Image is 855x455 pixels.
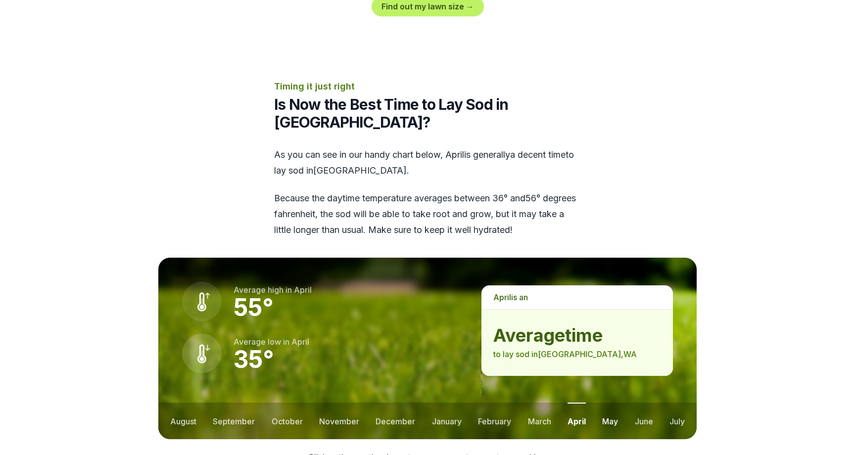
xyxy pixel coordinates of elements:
button: december [376,403,415,439]
button: february [478,403,511,439]
span: april [291,337,309,347]
strong: 55 ° [234,293,274,322]
h2: Is Now the Best Time to Lay Sod in [GEOGRAPHIC_DATA]? [274,95,581,131]
button: october [272,403,303,439]
span: april [445,149,464,160]
p: Timing it just right [274,80,581,93]
p: Because the daytime temperature averages between 36 ° and 56 ° degrees fahrenheit, the sod will b... [274,190,581,238]
p: to lay sod in [GEOGRAPHIC_DATA] , WA [493,348,661,360]
p: Average high in [234,284,312,296]
button: july [669,403,685,439]
span: april [493,292,511,302]
button: november [319,403,359,439]
button: september [213,403,255,439]
button: august [170,403,196,439]
button: march [528,403,551,439]
button: january [432,403,462,439]
button: may [602,403,618,439]
span: april [294,285,312,295]
strong: 35 ° [234,345,274,374]
div: As you can see in our handy chart below, is generally a decent time to lay sod in [GEOGRAPHIC_DAT... [274,147,581,238]
button: april [568,403,586,439]
strong: average time [493,325,661,345]
p: is a n [481,285,673,309]
p: Average low in [234,336,309,348]
button: june [635,403,653,439]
